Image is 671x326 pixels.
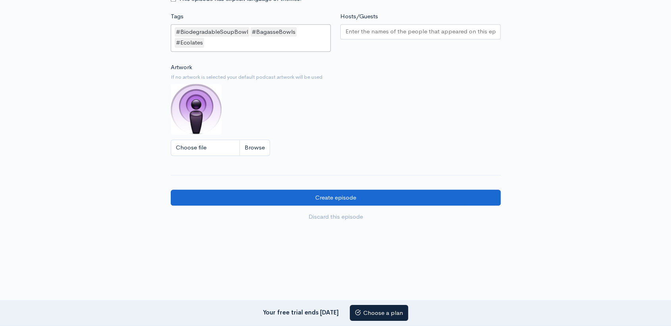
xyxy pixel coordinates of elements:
a: Discard this episode [171,209,501,225]
small: If no artwork is selected your default podcast artwork will be used [171,73,501,81]
div: #BagasseBowls [251,27,297,37]
div: #BiodegradableSoupBowl [175,27,249,37]
label: Artwork [171,63,192,72]
label: Hosts/Guests [340,12,378,21]
div: #Ecolates [175,38,204,48]
strong: Your free trial ends [DATE] [263,308,339,316]
a: Choose a plan [350,305,408,321]
label: Tags [171,12,183,21]
input: Create episode [171,190,501,206]
input: Enter the names of the people that appeared on this episode [345,27,496,36]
